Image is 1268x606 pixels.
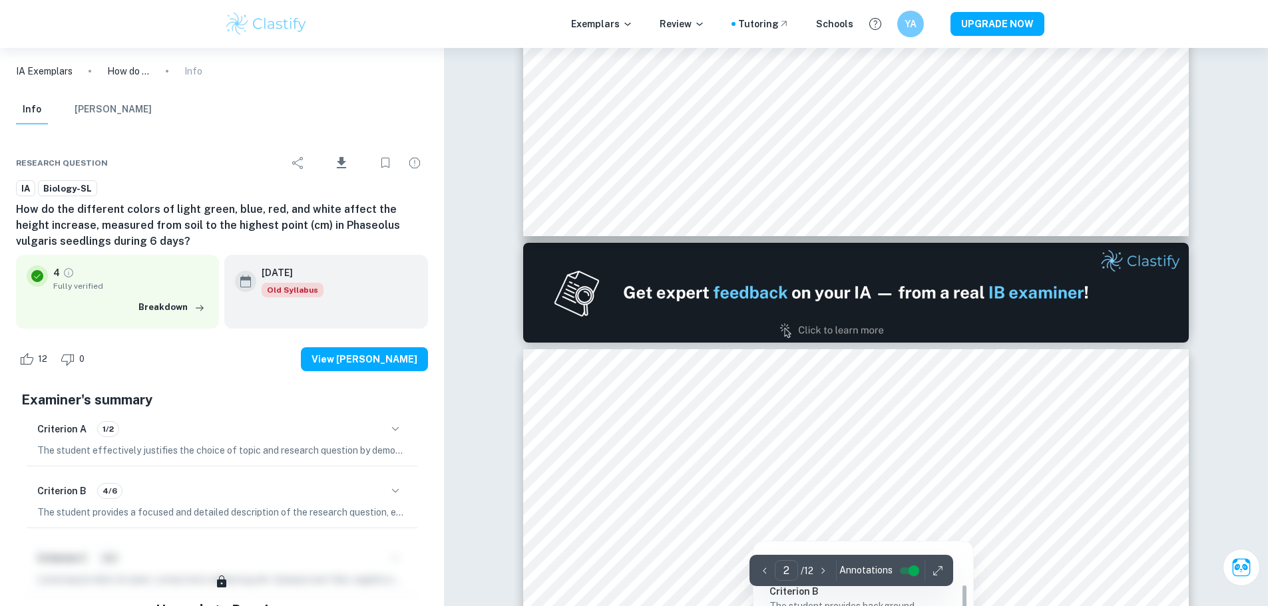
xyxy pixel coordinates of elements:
[571,17,633,31] p: Exemplars
[37,422,87,436] h6: Criterion A
[21,390,423,410] h5: Examiner's summary
[135,297,208,317] button: Breakdown
[660,17,705,31] p: Review
[864,13,887,35] button: Help and Feedback
[1223,549,1260,586] button: Ask Clai
[98,485,122,497] span: 4/6
[801,563,813,578] p: / 12
[372,150,399,176] div: Bookmark
[401,150,428,176] div: Report issue
[262,283,323,297] span: Old Syllabus
[37,443,407,458] p: The student effectively justifies the choice of topic and research question by demonstrating both...
[16,180,35,197] a: IA
[897,11,924,37] button: YA
[72,353,92,366] span: 0
[301,347,428,371] button: View [PERSON_NAME]
[57,349,92,370] div: Dislike
[37,484,87,498] h6: Criterion B
[53,280,208,292] span: Fully verified
[53,265,60,280] p: 4
[107,64,150,78] p: How do the different colors of light green, blue, red, and white affect the height increase, meas...
[523,243,1189,343] img: Ad
[16,157,108,169] span: Research question
[839,563,893,577] span: Annotations
[16,202,428,249] h6: How do the different colors of light green, blue, red, and white affect the height increase, meas...
[38,180,97,197] a: Biology-SL
[262,283,323,297] div: Starting from the May 2025 session, the Biology IA requirements have changed. It's OK to refer to...
[314,146,369,180] div: Download
[16,64,73,78] a: IA Exemplars
[951,12,1044,36] button: UPGRADE NOW
[184,64,202,78] p: Info
[16,349,55,370] div: Like
[37,505,407,520] p: The student provides a focused and detailed description of the research question, effectively ide...
[738,17,789,31] a: Tutoring
[63,267,75,279] a: Grade fully verified
[17,182,35,196] span: IA
[769,584,968,599] h6: Criterion B
[98,423,118,435] span: 1/2
[39,182,97,196] span: Biology-SL
[285,150,312,176] div: Share
[16,95,48,124] button: Info
[262,265,313,280] h6: [DATE]
[75,95,152,124] button: [PERSON_NAME]
[31,353,55,366] span: 12
[224,11,309,37] img: Clastify logo
[903,17,918,31] h6: YA
[816,17,853,31] a: Schools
